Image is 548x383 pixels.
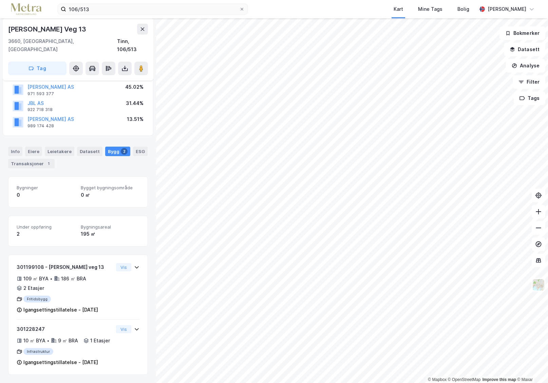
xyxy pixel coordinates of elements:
[514,91,545,105] button: Tags
[8,37,117,54] div: 3660, [GEOGRAPHIC_DATA], [GEOGRAPHIC_DATA]
[394,5,403,13] div: Kart
[25,147,42,156] div: Eiere
[127,115,144,123] div: 13.51%
[514,350,548,383] div: Kontrollprogram for chat
[125,83,144,91] div: 45.02%
[428,377,447,382] a: Mapbox
[81,230,139,238] div: 195 ㎡
[499,26,545,40] button: Bokmerker
[66,4,239,14] input: Søk på adresse, matrikkel, gårdeiere, leietakere eller personer
[11,3,41,15] img: metra-logo.256734c3b2bbffee19d4.png
[133,147,148,156] div: ESG
[532,278,545,291] img: Z
[126,99,144,107] div: 31.44%
[105,147,130,156] div: Bygg
[8,24,88,35] div: [PERSON_NAME] Veg 13
[116,325,131,333] button: Vis
[23,275,49,283] div: 109 ㎡ BYA
[50,276,53,281] div: •
[17,191,75,199] div: 0
[17,263,113,271] div: 301199108 - [PERSON_NAME] veg 13
[488,5,526,13] div: [PERSON_NAME]
[77,147,102,156] div: Datasett
[483,377,516,382] a: Improve this map
[121,148,128,155] div: 2
[506,59,545,72] button: Analyse
[23,306,98,314] div: Igangsettingstillatelse - [DATE]
[45,147,74,156] div: Leietakere
[117,37,148,54] div: Tinn, 106/513
[23,337,45,345] div: 10 ㎡ BYA
[457,5,469,13] div: Bolig
[81,224,139,230] span: Bygningsareal
[116,263,131,271] button: Vis
[45,160,52,167] div: 1
[17,230,75,238] div: 2
[17,325,113,333] div: 301228247
[513,75,545,89] button: Filter
[8,62,67,75] button: Tag
[8,147,22,156] div: Info
[81,191,139,199] div: 0 ㎡
[61,275,86,283] div: 186 ㎡ BRA
[418,5,442,13] div: Mine Tags
[17,224,75,230] span: Under oppføring
[47,338,50,343] div: •
[23,358,98,366] div: Igangsettingstillatelse - [DATE]
[504,43,545,56] button: Datasett
[23,284,44,292] div: 2 Etasjer
[58,337,78,345] div: 9 ㎡ BRA
[81,185,139,191] span: Bygget bygningsområde
[8,159,55,168] div: Transaksjoner
[448,377,481,382] a: OpenStreetMap
[17,185,75,191] span: Bygninger
[27,91,54,97] div: 971 593 377
[27,123,54,129] div: 989 174 428
[514,350,548,383] iframe: Chat Widget
[27,107,53,112] div: 922 718 318
[90,337,110,345] div: 1 Etasjer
